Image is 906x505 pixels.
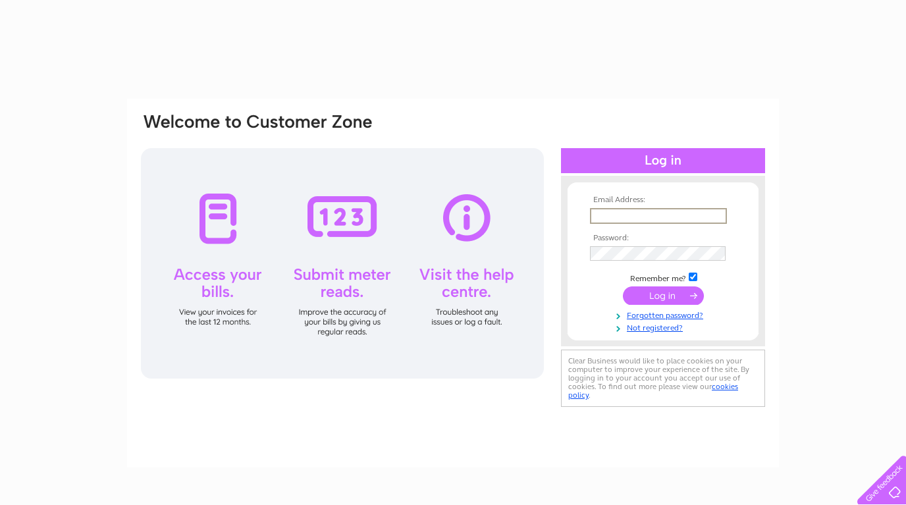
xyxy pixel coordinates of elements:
[561,350,765,407] div: Clear Business would like to place cookies on your computer to improve your experience of the sit...
[587,196,739,205] th: Email Address:
[590,308,739,321] a: Forgotten password?
[587,234,739,243] th: Password:
[568,382,738,400] a: cookies policy
[590,321,739,333] a: Not registered?
[623,286,704,305] input: Submit
[587,271,739,284] td: Remember me?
